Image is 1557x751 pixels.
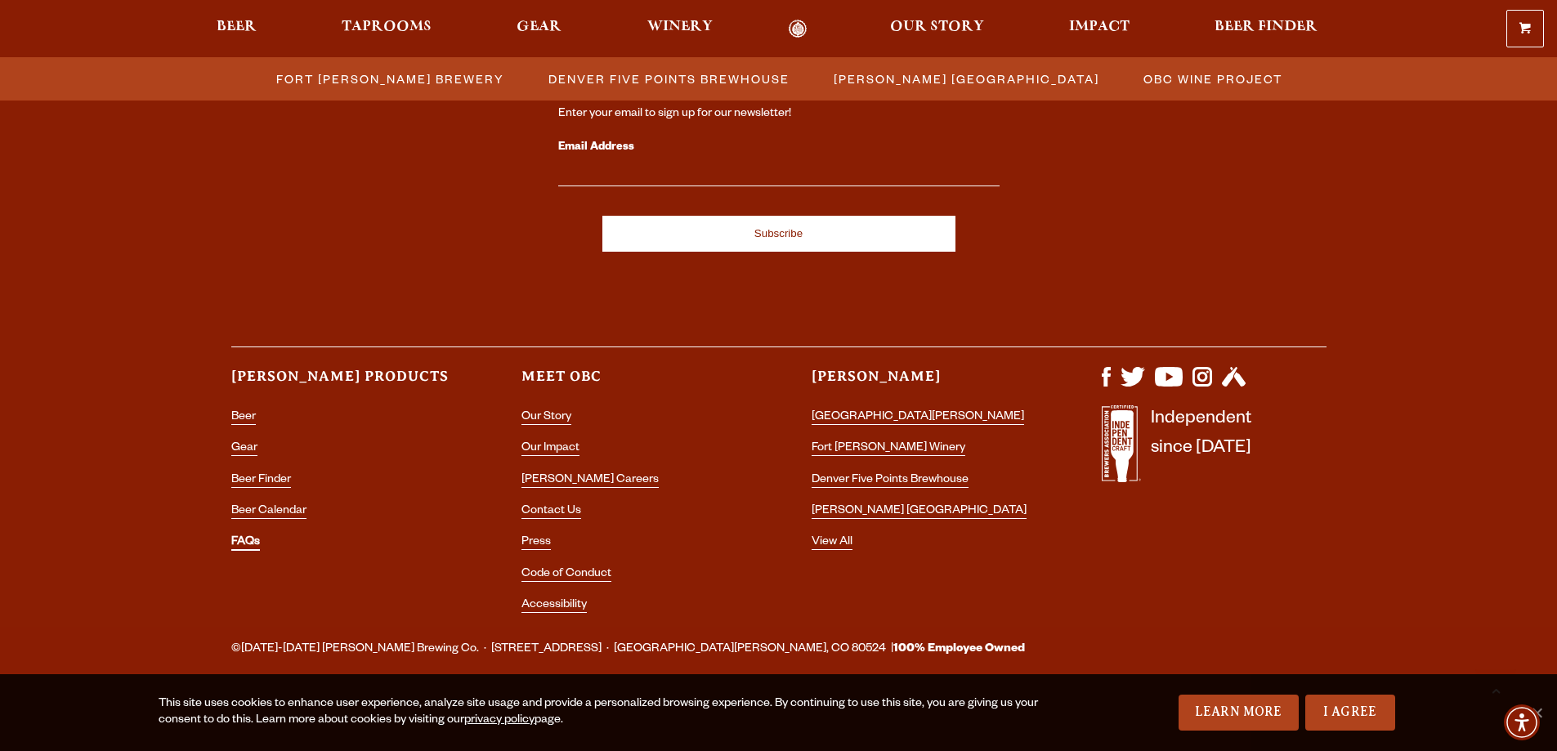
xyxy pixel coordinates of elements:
a: Winery [637,20,723,38]
a: Visit us on Instagram [1192,378,1212,391]
a: Gear [231,442,257,456]
a: View All [812,536,852,550]
a: [PERSON_NAME] [GEOGRAPHIC_DATA] [812,505,1027,519]
a: Visit us on YouTube [1155,378,1183,391]
a: Press [521,536,551,550]
a: Fort [PERSON_NAME] Brewery [266,67,512,91]
span: [PERSON_NAME] [GEOGRAPHIC_DATA] [834,67,1099,91]
a: Code of Conduct [521,568,611,582]
a: Gear [506,20,572,38]
span: Winery [647,20,713,34]
a: Beer Calendar [231,505,306,519]
a: Our Impact [521,442,579,456]
span: Fort [PERSON_NAME] Brewery [276,67,504,91]
a: Scroll to top [1475,669,1516,710]
span: Beer Finder [1215,20,1318,34]
span: Beer [217,20,257,34]
a: [GEOGRAPHIC_DATA][PERSON_NAME] [812,411,1024,425]
a: Visit us on X (formerly Twitter) [1121,378,1145,391]
span: ©[DATE]-[DATE] [PERSON_NAME] Brewing Co. · [STREET_ADDRESS] · [GEOGRAPHIC_DATA][PERSON_NAME], CO ... [231,639,1025,660]
a: Beer Finder [231,474,291,488]
a: Our Story [521,411,571,425]
h3: Meet OBC [521,367,746,400]
div: Enter your email to sign up for our newsletter! [558,106,1000,123]
span: OBC Wine Project [1143,67,1282,91]
span: Impact [1069,20,1130,34]
a: Denver Five Points Brewhouse [812,474,969,488]
a: Visit us on Facebook [1102,378,1111,391]
strong: 100% Employee Owned [893,643,1025,656]
h3: [PERSON_NAME] [812,367,1036,400]
a: Denver Five Points Brewhouse [539,67,798,91]
a: [PERSON_NAME] [GEOGRAPHIC_DATA] [824,67,1107,91]
span: Gear [517,20,562,34]
span: Taprooms [342,20,432,34]
a: Odell Home [767,20,829,38]
a: I Agree [1305,695,1395,731]
input: Subscribe [602,216,955,252]
span: Denver Five Points Brewhouse [548,67,790,91]
a: Impact [1058,20,1140,38]
a: Beer [206,20,267,38]
a: Fort [PERSON_NAME] Winery [812,442,965,456]
a: OBC Wine Project [1134,67,1291,91]
a: Taprooms [331,20,442,38]
a: Our Story [879,20,995,38]
a: Contact Us [521,505,581,519]
a: Visit us on Untappd [1222,378,1246,391]
div: Accessibility Menu [1504,704,1540,740]
a: Accessibility [521,599,587,613]
label: Email Address [558,137,1000,159]
a: Learn More [1179,695,1299,731]
span: Our Story [890,20,984,34]
a: Beer Finder [1204,20,1328,38]
a: privacy policy [464,714,535,727]
h3: [PERSON_NAME] Products [231,367,456,400]
p: Independent since [DATE] [1151,405,1251,491]
div: This site uses cookies to enhance user experience, analyze site usage and provide a personalized ... [159,696,1044,729]
a: FAQs [231,536,260,551]
a: [PERSON_NAME] Careers [521,474,659,488]
a: Beer [231,411,256,425]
